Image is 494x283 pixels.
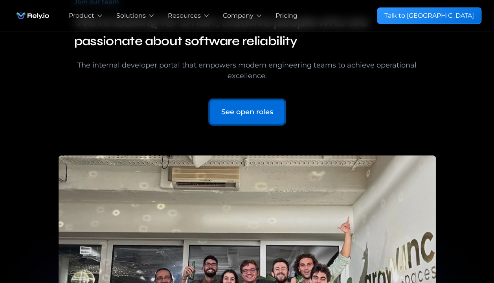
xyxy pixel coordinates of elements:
[377,7,481,24] a: Talk to [GEOGRAPHIC_DATA]
[210,100,285,124] a: See open roles
[116,11,146,20] div: Solutions
[13,8,53,24] a: home
[223,11,253,20] div: Company
[74,13,420,51] h3: We're looking for smart, creative people who are passionate about software reliability
[69,11,94,20] div: Product
[13,8,53,24] img: Rely.io logo
[221,107,273,117] div: See open roles
[168,11,201,20] div: Resources
[74,60,420,81] div: The internal developer portal that empowers modern engineering teams to achieve operational excel...
[384,11,474,20] div: Talk to [GEOGRAPHIC_DATA]
[275,11,298,20] a: Pricing
[442,231,483,272] iframe: Chatbot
